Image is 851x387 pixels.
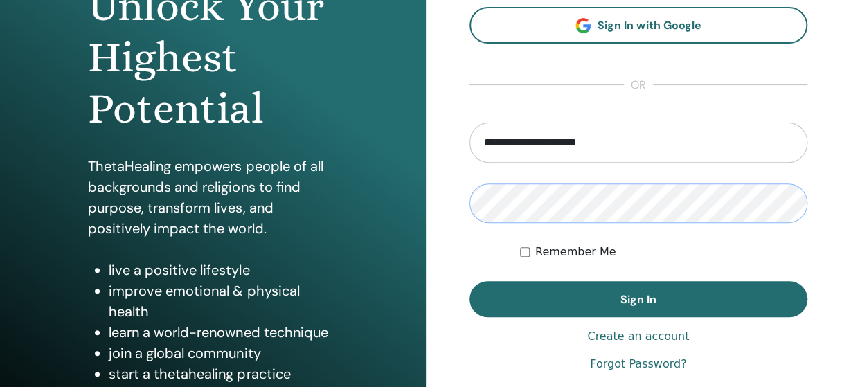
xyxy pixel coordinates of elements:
button: Sign In [469,281,808,317]
a: Forgot Password? [590,356,686,372]
li: live a positive lifestyle [109,260,337,280]
li: improve emotional & physical health [109,280,337,322]
label: Remember Me [535,244,616,260]
a: Sign In with Google [469,7,808,44]
div: Keep me authenticated indefinitely or until I manually logout [520,244,807,260]
li: start a thetahealing practice [109,363,337,384]
span: or [624,77,653,93]
li: learn a world-renowned technique [109,322,337,343]
span: Sign In with Google [598,18,701,33]
span: Sign In [620,292,656,307]
li: join a global community [109,343,337,363]
p: ThetaHealing empowers people of all backgrounds and religions to find purpose, transform lives, a... [88,156,337,239]
a: Create an account [587,328,689,345]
